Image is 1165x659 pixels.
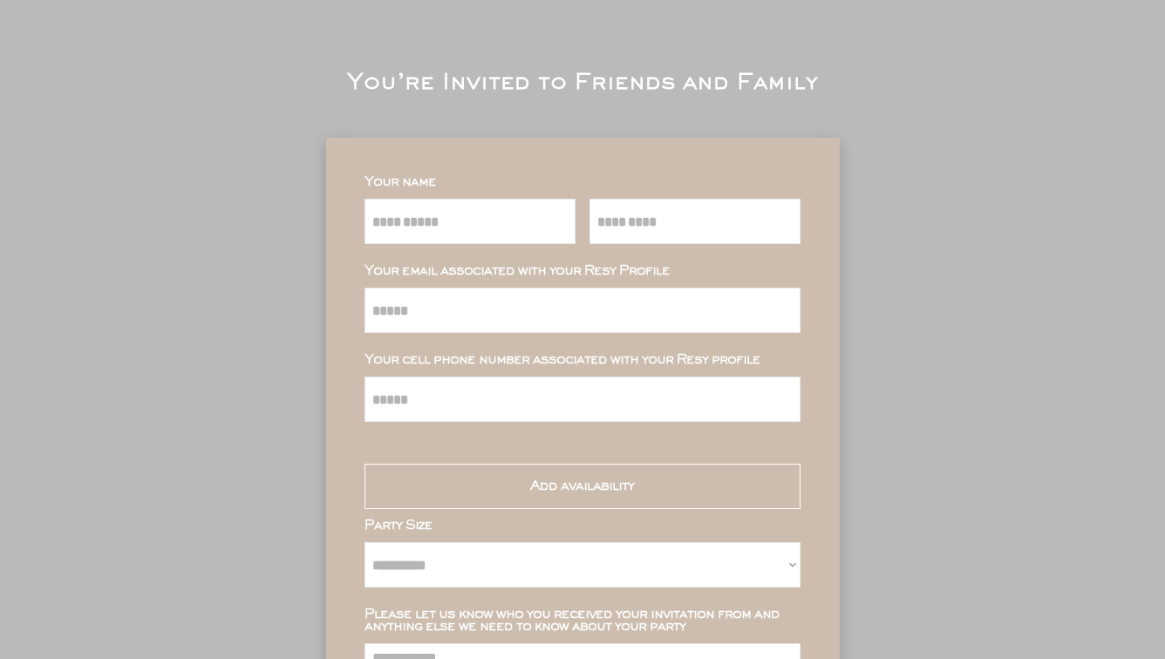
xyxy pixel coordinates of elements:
[530,480,634,493] div: Add availability
[364,608,801,633] div: Please let us know who you received your invitation from and anything else we need to know about ...
[364,176,801,188] div: Your name
[347,73,818,94] div: You’re Invited to Friends and Family
[364,354,801,366] div: Your cell phone number associated with your Resy profile
[364,520,801,532] div: Party Size
[364,265,801,277] div: Your email associated with your Resy Profile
